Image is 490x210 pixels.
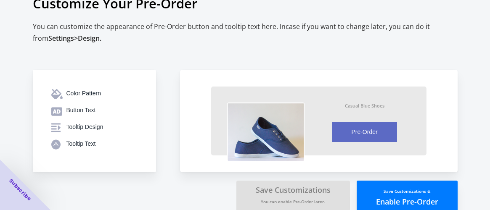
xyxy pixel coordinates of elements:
[45,85,144,102] button: Color Pattern
[66,139,138,148] div: Tooltip Text
[45,102,144,118] button: Button Text
[345,102,384,109] div: Casual Blue Shoes
[45,118,144,135] button: Tooltip Design
[48,34,101,43] span: Settings > Design.
[33,21,458,45] h2: You can customize the appearance of Pre-Order button and tooltip text here. Incase if you want to...
[45,135,144,152] button: Tooltip Text
[66,123,138,131] div: Tooltip Design
[261,199,325,205] small: You can enable Pre-Order later.
[384,188,430,194] small: Save Customizations &
[66,89,138,97] div: Color Pattern
[8,177,33,202] span: Subscribe
[227,102,305,162] img: vzX7clC.png
[332,122,397,142] button: Pre-Order
[66,106,138,114] div: Button Text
